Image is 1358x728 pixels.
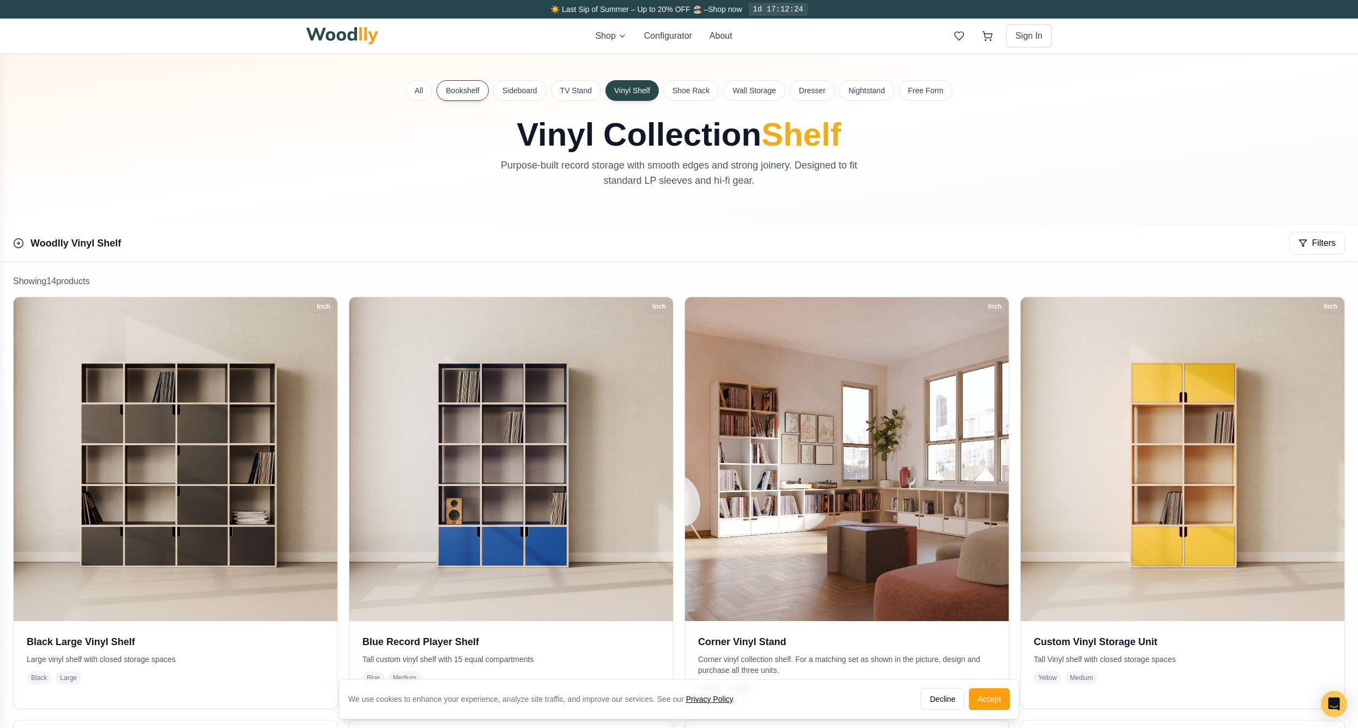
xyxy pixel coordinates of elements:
a: Woodlly Vinyl Shelf [31,238,121,249]
button: Vinyl Shelf [605,80,659,101]
button: Bookshelf [436,80,488,101]
h1: Vinyl Collection [435,118,923,151]
button: Shop [595,29,626,43]
button: All [405,80,433,101]
span: Medium [389,671,421,684]
button: Decline [920,688,965,710]
h3: Custom Vinyl Storage Unit [1034,634,1331,649]
div: Inch [1319,300,1342,312]
img: Blue Record Player Shelf [349,297,673,621]
span: Shelf [761,116,841,153]
button: Sign In [1006,25,1052,47]
p: Tall Vinyl shelf with closed storage spaces [1034,654,1331,665]
button: Sideboard [493,80,547,101]
button: Accept [969,688,1010,710]
h3: Black Large Vinyl Shelf [27,634,324,649]
button: Wall Storage [723,80,785,101]
div: 1d 17:12:24 [749,3,808,16]
div: Inch [312,300,335,312]
img: Woodlly [306,27,378,45]
h3: Blue Record Player Shelf [362,634,660,649]
button: About [710,29,732,43]
span: Medium [1065,671,1098,684]
button: Configurator [644,29,692,43]
div: Inch [647,300,671,312]
img: Corner Vinyl Stand [685,297,1009,621]
span: Blue [362,671,384,684]
p: Tall custom vinyl shelf with 15 equal compartments [362,654,660,665]
span: Large [56,671,81,684]
p: Purpose-built record storage with smooth edges and strong joinery. Designed to fit standard LP sl... [496,158,862,188]
div: Inch [983,300,1007,312]
p: Corner vinyl collection shelf. For a matching set as shown in the picture, design and purchase al... [698,654,996,676]
button: TV Stand [551,80,601,101]
button: Free Form [899,80,953,101]
div: Open Intercom Messenger [1321,691,1347,717]
h3: Corner Vinyl Stand [698,634,996,649]
a: Shop now [708,5,742,14]
span: Filters [1312,237,1336,250]
div: We use cookies to enhance your experience, analyze site traffic, and improve our services. See our . [348,694,744,705]
button: Shoe Rack [663,80,719,101]
span: Black [27,671,51,684]
button: Nightstand [839,80,894,101]
button: Filters [1289,232,1345,255]
img: Black Large Vinyl Shelf [14,297,337,621]
p: Large vinyl shelf with closed storage spaces [27,654,324,665]
span: ☀️ Last Sip of Summer – Up to 20% OFF 🏖️ – [550,5,708,14]
span: Yellow [1034,671,1061,684]
p: Showing 14 product s [13,275,1345,288]
img: Custom Vinyl Storage Unit [1021,297,1344,621]
button: Dresser [790,80,835,101]
a: Privacy Policy [686,695,733,703]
